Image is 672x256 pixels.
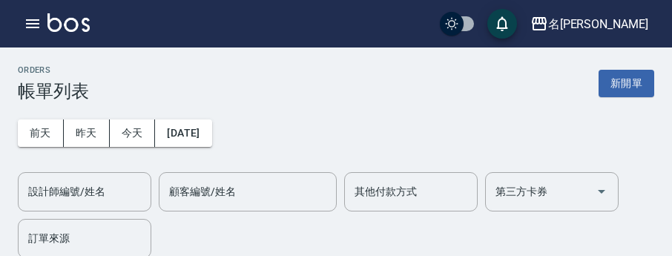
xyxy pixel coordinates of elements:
[155,119,211,147] button: [DATE]
[548,15,648,33] div: 名[PERSON_NAME]
[110,119,156,147] button: 今天
[599,70,654,97] button: 新開單
[590,180,613,203] button: Open
[599,76,654,90] a: 新開單
[524,9,654,39] button: 名[PERSON_NAME]
[64,119,110,147] button: 昨天
[487,9,517,39] button: save
[18,65,89,75] h2: ORDERS
[47,13,90,32] img: Logo
[18,81,89,102] h3: 帳單列表
[18,119,64,147] button: 前天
